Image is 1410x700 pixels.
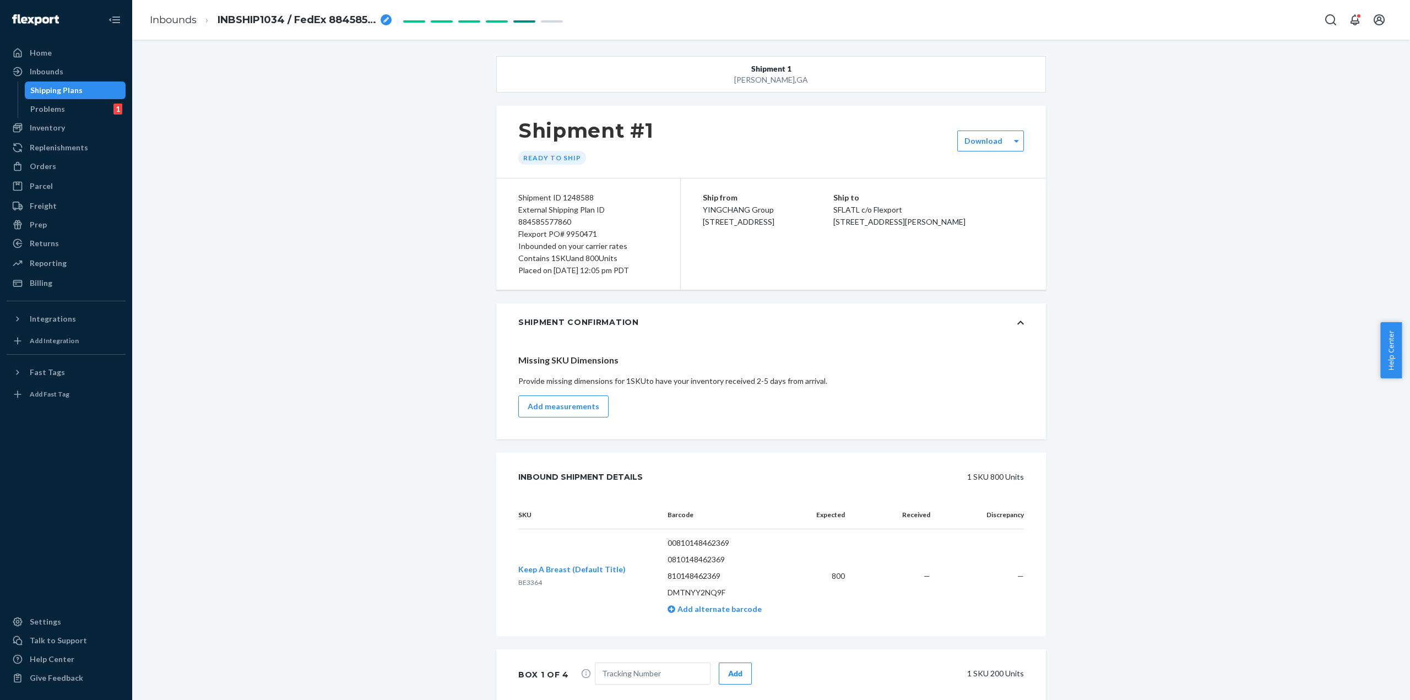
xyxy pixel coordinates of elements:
[7,632,126,649] button: Talk to Support
[7,613,126,631] a: Settings
[30,635,87,646] div: Talk to Support
[768,663,1024,685] div: 1 SKU 200 Units
[518,204,658,228] div: External Shipping Plan ID 884585577860
[518,376,1024,387] p: Provide missing dimensions for 1 SKU to have your inventory received 2-5 days from arrival.
[518,119,654,142] h1: Shipment #1
[668,587,790,598] p: DMTNYY2NQ9F
[659,501,799,529] th: Barcode
[518,228,658,240] div: Flexport PO# 9950471
[30,161,56,172] div: Orders
[1340,667,1399,694] iframe: Opens a widget where you can chat to one of our agents
[25,100,126,118] a: Problems1
[7,386,126,403] a: Add Fast Tag
[30,278,52,289] div: Billing
[30,389,69,399] div: Add Fast Tag
[7,119,126,137] a: Inventory
[799,501,854,529] th: Expected
[30,219,47,230] div: Prep
[595,663,711,685] input: Tracking Number
[668,466,1024,488] div: 1 SKU 800 Units
[518,264,658,276] div: Placed on [DATE] 12:05 pm PDT
[7,158,126,175] a: Orders
[7,63,126,80] a: Inbounds
[1380,322,1402,378] button: Help Center
[30,672,83,683] div: Give Feedback
[30,336,79,345] div: Add Integration
[141,4,400,36] ol: breadcrumbs
[30,367,65,378] div: Fast Tags
[518,151,586,165] div: Ready to ship
[799,529,854,623] td: 800
[833,217,966,226] span: [STREET_ADDRESS][PERSON_NAME]
[7,669,126,687] button: Give Feedback
[7,274,126,292] a: Billing
[7,197,126,215] a: Freight
[30,47,52,58] div: Home
[518,317,639,328] div: Shipment Confirmation
[12,14,59,25] img: Flexport logo
[1368,9,1390,31] button: Open account menu
[7,332,126,350] a: Add Integration
[7,216,126,234] a: Prep
[30,122,65,133] div: Inventory
[113,104,122,115] div: 1
[518,252,658,264] div: Contains 1 SKU and 800 Units
[7,177,126,195] a: Parcel
[30,66,63,77] div: Inbounds
[30,654,74,665] div: Help Center
[30,181,53,192] div: Parcel
[1320,9,1342,31] button: Open Search Box
[1344,9,1366,31] button: Open notifications
[728,668,742,679] div: Add
[30,142,88,153] div: Replenishments
[7,363,126,381] button: Fast Tags
[150,14,197,26] a: Inbounds
[518,501,659,529] th: SKU
[25,82,126,99] a: Shipping Plans
[518,192,658,204] div: Shipment ID 1248588
[518,240,658,252] div: Inbounded on your carrier rates
[30,616,61,627] div: Settings
[518,664,569,686] div: Box 1 of 4
[719,663,752,685] button: Add
[751,63,791,74] span: Shipment 1
[30,200,57,211] div: Freight
[854,501,939,529] th: Received
[518,565,626,574] span: Keep A Breast (Default Title)
[218,13,376,28] span: INBSHIP1034 / FedEx 884585577860
[518,466,643,488] div: Inbound Shipment Details
[30,104,65,115] div: Problems
[518,354,1024,367] p: Missing SKU Dimensions
[703,205,774,226] span: YINGCHANG Group [STREET_ADDRESS]
[104,9,126,31] button: Close Navigation
[964,135,1002,146] label: Download
[30,85,83,96] div: Shipping Plans
[924,571,930,580] span: —
[703,192,833,204] p: Ship from
[7,650,126,668] a: Help Center
[518,564,626,575] button: Keep A Breast (Default Title)
[833,192,1024,204] p: Ship to
[1017,571,1024,580] span: —
[518,395,609,417] button: Add measurements
[939,501,1024,529] th: Discrepancy
[668,538,790,549] p: 00810148462369
[7,44,126,62] a: Home
[7,254,126,272] a: Reporting
[7,139,126,156] a: Replenishments
[833,204,1024,216] p: SFLATL c/o Flexport
[496,56,1046,93] button: Shipment 1[PERSON_NAME],GA
[675,604,762,614] span: Add alternate barcode
[668,604,762,614] a: Add alternate barcode
[518,578,542,587] span: BE3364
[668,571,790,582] p: 810148462369
[30,258,67,269] div: Reporting
[7,310,126,328] button: Integrations
[7,235,126,252] a: Returns
[30,313,76,324] div: Integrations
[30,238,59,249] div: Returns
[668,554,790,565] p: 0810148462369
[552,74,991,85] div: [PERSON_NAME] , GA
